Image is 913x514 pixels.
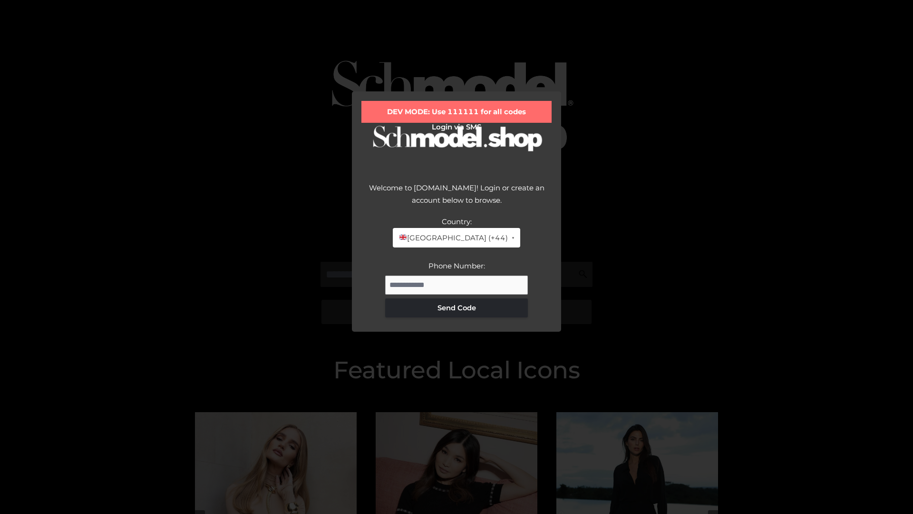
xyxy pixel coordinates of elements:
[398,232,507,244] span: [GEOGRAPHIC_DATA] (+44)
[361,101,552,123] div: DEV MODE: Use 111111 for all codes
[385,298,528,317] button: Send Code
[361,123,552,131] h2: Login via SMS
[361,182,552,216] div: Welcome to [DOMAIN_NAME]! Login or create an account below to browse.
[399,234,407,241] img: 🇬🇧
[442,217,472,226] label: Country:
[428,261,485,270] label: Phone Number:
